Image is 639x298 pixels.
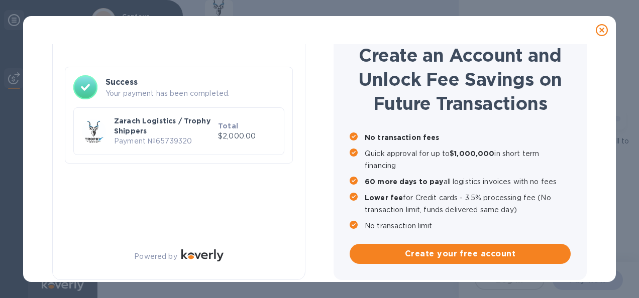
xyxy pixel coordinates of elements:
p: Powered by [134,251,177,262]
p: Your payment has been completed. [105,88,284,99]
b: 60 more days to pay [365,178,444,186]
p: Quick approval for up to in short term financing [365,147,571,172]
p: $2,000.00 [218,131,276,141]
span: Create your free account [358,248,563,260]
p: Zarach Logistics / Trophy Shippers [114,116,214,136]
img: Logo [181,249,224,261]
p: for Credit cards - 3.5% processing fee (No transaction limit, funds delivered same day) [365,192,571,216]
button: Create your free account [350,244,571,264]
p: all logistics invoices with no fees [365,176,571,188]
b: Total [218,122,238,130]
p: Payment № 65739320 [114,136,214,146]
b: Lower fee [365,194,403,202]
h3: Success [105,76,284,88]
b: No transaction fees [365,133,440,141]
p: No transaction limit [365,220,571,232]
h1: Create an Account and Unlock Fee Savings on Future Transactions [350,43,571,115]
b: $1,000,000 [450,150,494,158]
